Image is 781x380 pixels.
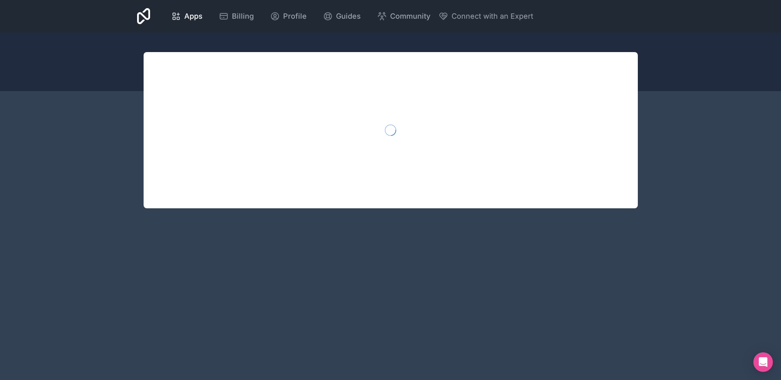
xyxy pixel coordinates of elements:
[336,11,361,22] span: Guides
[212,7,260,25] a: Billing
[264,7,313,25] a: Profile
[438,11,533,22] button: Connect with an Expert
[165,7,209,25] a: Apps
[371,7,437,25] a: Community
[316,7,367,25] a: Guides
[452,11,533,22] span: Connect with an Expert
[283,11,307,22] span: Profile
[232,11,254,22] span: Billing
[390,11,430,22] span: Community
[184,11,203,22] span: Apps
[753,352,773,372] div: Open Intercom Messenger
